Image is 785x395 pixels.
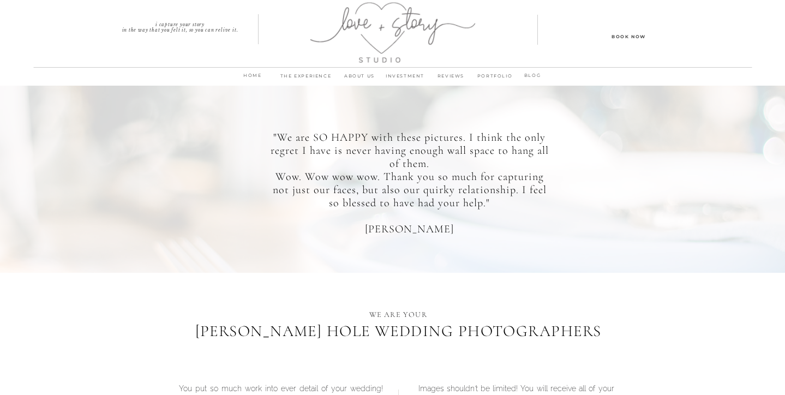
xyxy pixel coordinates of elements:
[382,71,428,87] a: INVESTMENT
[102,22,259,29] a: I capture your storyin the way that you felt it, so you can relive it.
[337,71,382,87] a: ABOUT us
[275,71,337,87] a: THE EXPERIENCE
[428,71,474,87] a: REVIEWS
[343,308,454,318] p: We are your
[268,131,551,226] p: "We are SO HAPPY with these pictures. I think the only regret I have is never having enough wall ...
[183,322,614,354] h1: [PERSON_NAME] Hole wedding photographers
[518,71,547,81] a: BLOG
[474,71,516,87] a: PORTFOLIO
[238,71,267,86] a: home
[580,32,678,40] a: Book Now
[102,22,259,29] p: I capture your story in the way that you felt it, so you can relive it.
